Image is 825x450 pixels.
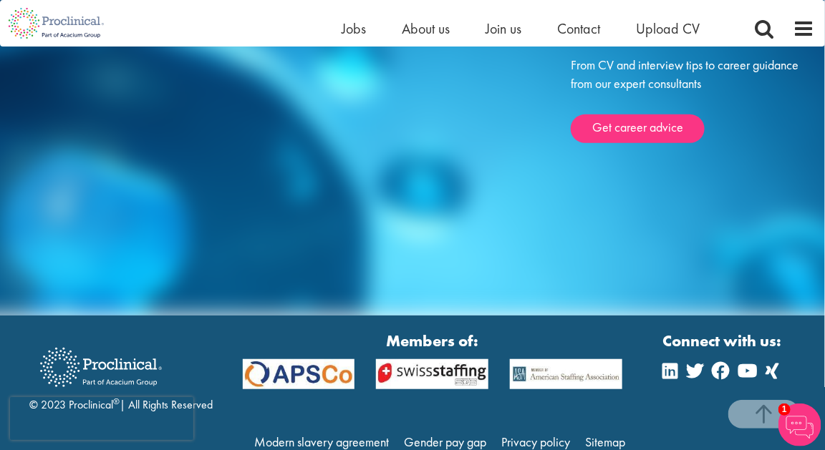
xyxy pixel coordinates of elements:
[571,114,705,143] a: Get career advice
[254,434,389,450] a: Modern slavery agreement
[29,337,213,414] div: © 2023 Proclinical | All Rights Reserved
[29,338,173,397] img: Proclinical Recruitment
[586,434,626,450] a: Sitemap
[778,403,791,416] span: 1
[404,434,486,450] a: Gender pay gap
[499,359,633,389] img: APSCo
[571,21,814,49] h3: Career advice
[486,19,521,38] a: Join us
[365,359,499,389] img: APSCo
[502,434,571,450] a: Privacy policy
[778,403,821,446] img: Chatbot
[342,19,366,38] a: Jobs
[113,396,120,407] sup: ®
[571,56,814,142] div: From CV and interview tips to career guidance from our expert consultants
[10,397,193,440] iframe: reCAPTCHA
[557,19,600,38] a: Contact
[402,19,450,38] a: About us
[663,330,785,352] strong: Connect with us:
[243,330,623,352] strong: Members of:
[232,359,366,389] img: APSCo
[636,19,700,38] a: Upload CV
